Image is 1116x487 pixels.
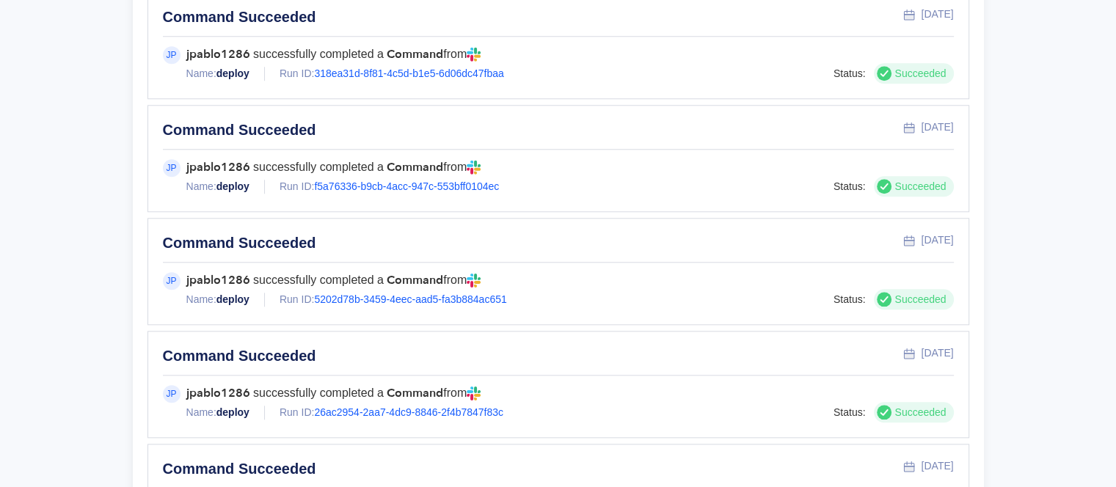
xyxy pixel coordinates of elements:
[166,389,176,398] span: JP
[314,293,506,305] a: 5202d78b-3459-4eec-aad5-fa3b884ac651
[834,293,866,307] div: Status:
[186,384,954,402] div: successfully completed a from
[921,7,953,21] div: [DATE]
[891,406,946,420] span: Succeeded
[186,384,250,402] strong: jpablo1286
[216,180,249,192] a: deploy
[467,160,481,175] img: run from icon
[216,406,249,418] a: deploy
[163,120,904,140] div: Command Succeeded
[891,67,946,81] span: Succeeded
[186,293,216,305] span: Name:
[467,273,481,288] img: run from icon
[280,180,314,192] span: Run ID:
[467,386,481,400] img: run from icon
[891,180,946,194] span: Succeeded
[834,406,866,420] div: Status:
[314,406,503,418] a: 26ac2954-2aa7-4dc9-8846-2f4b7847f83c
[467,47,481,62] img: run from icon
[387,158,443,176] strong: Command
[163,346,904,366] div: Command Succeeded
[186,67,216,79] span: Name:
[186,271,250,289] strong: jpablo1286
[186,406,216,418] span: Name:
[186,180,216,192] span: Name:
[921,120,953,134] div: [DATE]
[280,293,314,305] span: Run ID:
[834,67,866,81] div: Status:
[921,459,953,473] div: [DATE]
[280,67,314,79] span: Run ID:
[387,271,443,289] strong: Command
[186,158,954,176] div: successfully completed a from
[163,233,904,253] div: Command Succeeded
[216,67,249,79] a: deploy
[166,51,176,59] span: JP
[314,180,499,192] a: f5a76336-b9cb-4acc-947c-553bff0104ec
[387,384,443,402] strong: Command
[166,164,176,172] span: JP
[186,158,250,176] strong: jpablo1286
[921,346,953,360] div: [DATE]
[166,277,176,285] span: JP
[314,67,503,79] a: 318ea31d-8f81-4c5d-b1e5-6d06dc47fbaa
[186,45,954,63] div: successfully completed a from
[186,271,954,289] div: successfully completed a from
[891,293,946,307] span: Succeeded
[387,45,443,63] strong: Command
[186,45,250,63] strong: jpablo1286
[280,406,314,418] span: Run ID:
[216,293,249,305] a: deploy
[163,7,904,27] div: Command Succeeded
[163,459,904,479] div: Command Succeeded
[834,180,866,194] div: Status:
[921,233,953,247] div: [DATE]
